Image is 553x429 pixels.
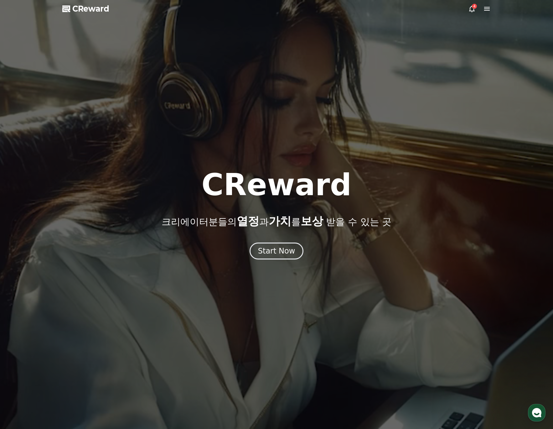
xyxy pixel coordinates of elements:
p: 크리에이터분들의 과 를 받을 수 있는 곳 [162,215,391,228]
span: CReward [72,4,109,14]
a: Start Now [250,249,304,255]
span: 가치 [269,215,291,228]
h1: CReward [201,170,351,200]
div: Start Now [258,246,295,256]
a: 4 [468,5,476,13]
a: CReward [62,4,109,14]
span: 보상 [301,215,323,228]
div: 4 [472,4,477,9]
button: Start Now [250,243,304,259]
span: 열정 [237,215,259,228]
